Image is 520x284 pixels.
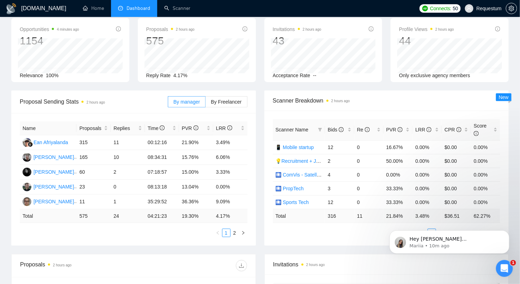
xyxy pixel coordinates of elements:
[354,181,384,195] td: 0
[399,25,454,33] span: Profile Views
[273,96,501,105] span: Scanner Breakdown
[412,181,442,195] td: 0.00%
[213,209,247,223] td: 4.17 %
[379,216,520,265] iframe: Intercom notifications message
[216,125,232,131] span: LRR
[354,154,384,168] td: 0
[273,260,500,269] span: Invitations
[214,229,222,237] li: Previous Page
[111,180,145,195] td: 0
[495,26,500,31] span: info-circle
[325,209,354,223] td: 316
[20,260,134,271] div: Proposals
[369,26,374,31] span: info-circle
[23,169,74,174] a: AK[PERSON_NAME]
[415,127,432,132] span: LRR
[77,165,111,180] td: 60
[111,209,145,223] td: 24
[398,127,403,132] span: info-circle
[365,127,370,132] span: info-circle
[412,195,442,209] td: 0.00%
[354,209,384,223] td: 11
[57,27,79,31] time: 4 minutes ago
[412,140,442,154] td: 0.00%
[357,127,370,132] span: Re
[77,209,111,223] td: 575
[83,5,104,11] a: homeHome
[111,195,145,209] td: 1
[276,186,304,191] a: 🛄 PropTech
[213,180,247,195] td: 0.00%
[179,180,213,195] td: 13.04%
[384,209,413,223] td: 21.84 %
[236,260,247,271] button: download
[430,5,451,12] span: Connects:
[325,140,354,154] td: 12
[77,122,111,135] th: Proposals
[23,138,31,147] img: EA
[33,183,74,191] div: [PERSON_NAME]
[20,25,79,33] span: Opportunities
[114,124,137,132] span: Replies
[173,99,200,105] span: By manager
[111,122,145,135] th: Replies
[222,229,230,237] a: 1
[77,150,111,165] td: 165
[213,165,247,180] td: 3.33%
[148,125,165,131] span: Time
[442,154,471,168] td: $0.00
[471,209,500,223] td: 62.27 %
[471,195,500,209] td: 0.00%
[384,195,413,209] td: 33.33%
[471,154,500,168] td: 0.00%
[474,131,479,136] span: info-circle
[354,195,384,209] td: 0
[145,165,179,180] td: 07:18:57
[20,34,79,48] div: 1154
[453,5,458,12] span: 50
[399,34,454,48] div: 44
[179,150,213,165] td: 15.76%
[306,263,325,267] time: 2 hours ago
[384,140,413,154] td: 16.67%
[384,168,413,181] td: 0.00%
[213,195,247,209] td: 9.09%
[176,27,195,31] time: 2 hours ago
[474,123,487,136] span: Score
[231,229,239,237] a: 2
[471,140,500,154] td: 0.00%
[77,135,111,150] td: 315
[33,138,68,146] div: Ean Afriyalanda
[145,195,179,209] td: 35:29:52
[273,25,322,33] span: Invitations
[510,260,516,266] span: 1
[145,180,179,195] td: 08:13:18
[173,73,188,78] span: 4.17%
[325,195,354,209] td: 12
[213,150,247,165] td: 6.06%
[118,6,123,11] span: dashboard
[239,229,247,237] li: Next Page
[127,5,150,11] span: Dashboard
[179,195,213,209] td: 36.36%
[23,184,74,189] a: AS[PERSON_NAME]
[20,209,77,223] td: Total
[273,209,325,223] td: Total
[412,168,442,181] td: 0.00%
[241,231,245,235] span: right
[216,231,220,235] span: left
[243,26,247,31] span: info-circle
[506,3,517,14] button: setting
[442,209,471,223] td: $ 36.51
[499,94,509,100] span: New
[457,127,461,132] span: info-circle
[354,140,384,154] td: 0
[213,135,247,150] td: 3.49%
[325,181,354,195] td: 3
[164,5,190,11] a: searchScanner
[146,73,171,78] span: Reply Rate
[79,124,103,132] span: Proposals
